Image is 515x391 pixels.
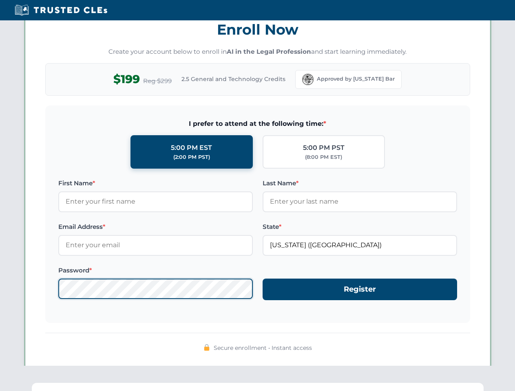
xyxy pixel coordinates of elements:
[302,74,314,85] img: Florida Bar
[263,222,457,232] label: State
[143,76,172,86] span: Reg $299
[227,48,311,55] strong: AI in the Legal Profession
[58,119,457,129] span: I prefer to attend at the following time:
[263,191,457,212] input: Enter your last name
[263,279,457,300] button: Register
[171,143,212,153] div: 5:00 PM EST
[58,235,253,255] input: Enter your email
[203,344,210,351] img: 🔒
[263,235,457,255] input: Florida (FL)
[214,343,312,352] span: Secure enrollment • Instant access
[12,4,110,16] img: Trusted CLEs
[58,222,253,232] label: Email Address
[317,75,395,83] span: Approved by [US_STATE] Bar
[173,153,210,161] div: (2:00 PM PST)
[263,178,457,188] label: Last Name
[303,143,345,153] div: 5:00 PM PST
[181,75,285,83] span: 2.5 General and Technology Credits
[58,178,253,188] label: First Name
[58,266,253,275] label: Password
[305,153,342,161] div: (8:00 PM EST)
[45,47,470,57] p: Create your account below to enroll in and start learning immediately.
[113,70,140,88] span: $199
[45,17,470,42] h3: Enroll Now
[58,191,253,212] input: Enter your first name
